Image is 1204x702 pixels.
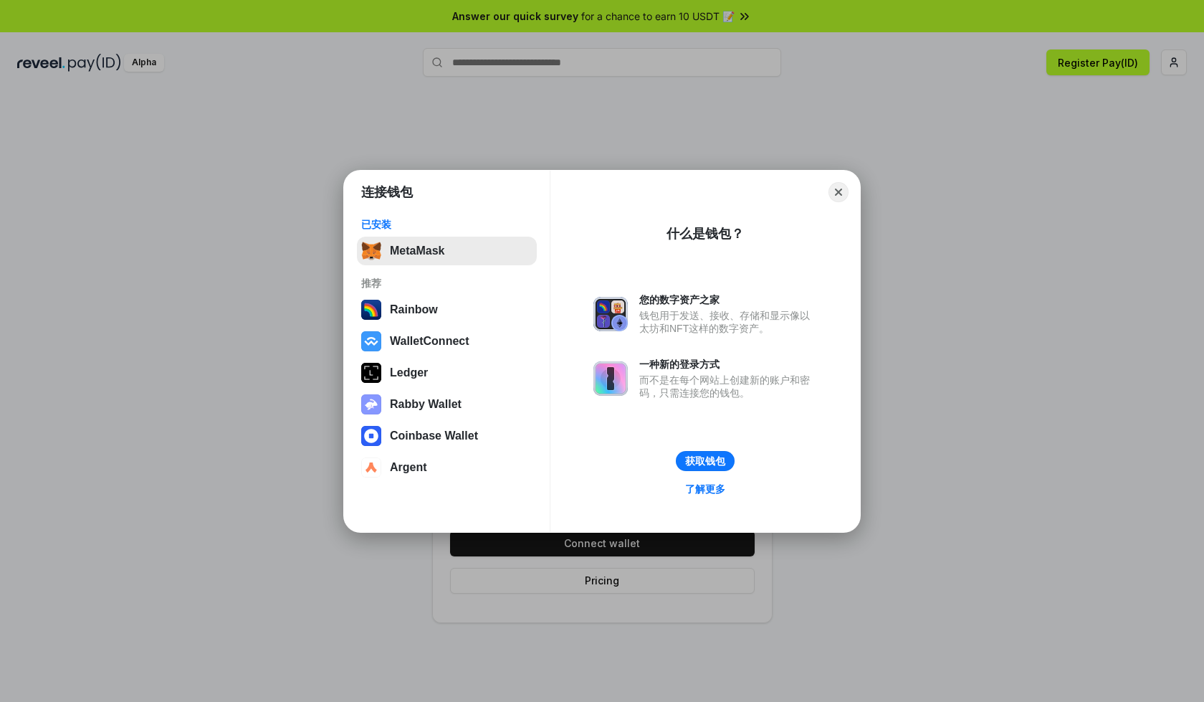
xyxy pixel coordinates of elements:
[390,430,478,442] div: Coinbase Wallet
[361,184,413,201] h1: 连接钱包
[357,422,537,450] button: Coinbase Wallet
[666,225,744,242] div: 什么是钱包？
[357,237,537,265] button: MetaMask
[639,309,817,335] div: 钱包用于发送、接收、存储和显示像以太坊和NFT这样的数字资产。
[828,182,849,202] button: Close
[390,461,427,474] div: Argent
[676,451,735,471] button: 获取钱包
[357,390,537,419] button: Rabby Wallet
[361,241,381,261] img: svg+xml,%3Csvg%20fill%3D%22none%22%20height%3D%2233%22%20viewBox%3D%220%200%2035%2033%22%20width%...
[639,358,817,371] div: 一种新的登录方式
[390,303,438,316] div: Rainbow
[361,363,381,383] img: svg+xml,%3Csvg%20xmlns%3D%22http%3A%2F%2Fwww.w3.org%2F2000%2Fsvg%22%20width%3D%2228%22%20height%3...
[357,359,537,387] button: Ledger
[390,245,444,257] div: MetaMask
[361,331,381,351] img: svg+xml,%3Csvg%20width%3D%2228%22%20height%3D%2228%22%20viewBox%3D%220%200%2028%2028%22%20fill%3D...
[639,374,817,399] div: 而不是在每个网站上创建新的账户和密码，只需连接您的钱包。
[361,457,381,478] img: svg+xml,%3Csvg%20width%3D%2228%22%20height%3D%2228%22%20viewBox%3D%220%200%2028%2028%22%20fill%3D...
[685,483,725,495] div: 了解更多
[361,300,381,320] img: svg+xml,%3Csvg%20width%3D%22120%22%20height%3D%22120%22%20viewBox%3D%220%200%20120%20120%22%20fil...
[685,455,725,468] div: 获取钱包
[357,295,537,324] button: Rainbow
[390,366,428,379] div: Ledger
[361,218,532,231] div: 已安装
[361,426,381,446] img: svg+xml,%3Csvg%20width%3D%2228%22%20height%3D%2228%22%20viewBox%3D%220%200%2028%2028%22%20fill%3D...
[593,297,628,331] img: svg+xml,%3Csvg%20xmlns%3D%22http%3A%2F%2Fwww.w3.org%2F2000%2Fsvg%22%20fill%3D%22none%22%20viewBox...
[639,293,817,306] div: 您的数字资产之家
[677,480,734,498] a: 了解更多
[357,327,537,356] button: WalletConnect
[390,398,462,411] div: Rabby Wallet
[357,453,537,482] button: Argent
[390,335,469,348] div: WalletConnect
[361,394,381,414] img: svg+xml,%3Csvg%20xmlns%3D%22http%3A%2F%2Fwww.w3.org%2F2000%2Fsvg%22%20fill%3D%22none%22%20viewBox...
[361,277,532,290] div: 推荐
[593,361,628,396] img: svg+xml,%3Csvg%20xmlns%3D%22http%3A%2F%2Fwww.w3.org%2F2000%2Fsvg%22%20fill%3D%22none%22%20viewBox...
